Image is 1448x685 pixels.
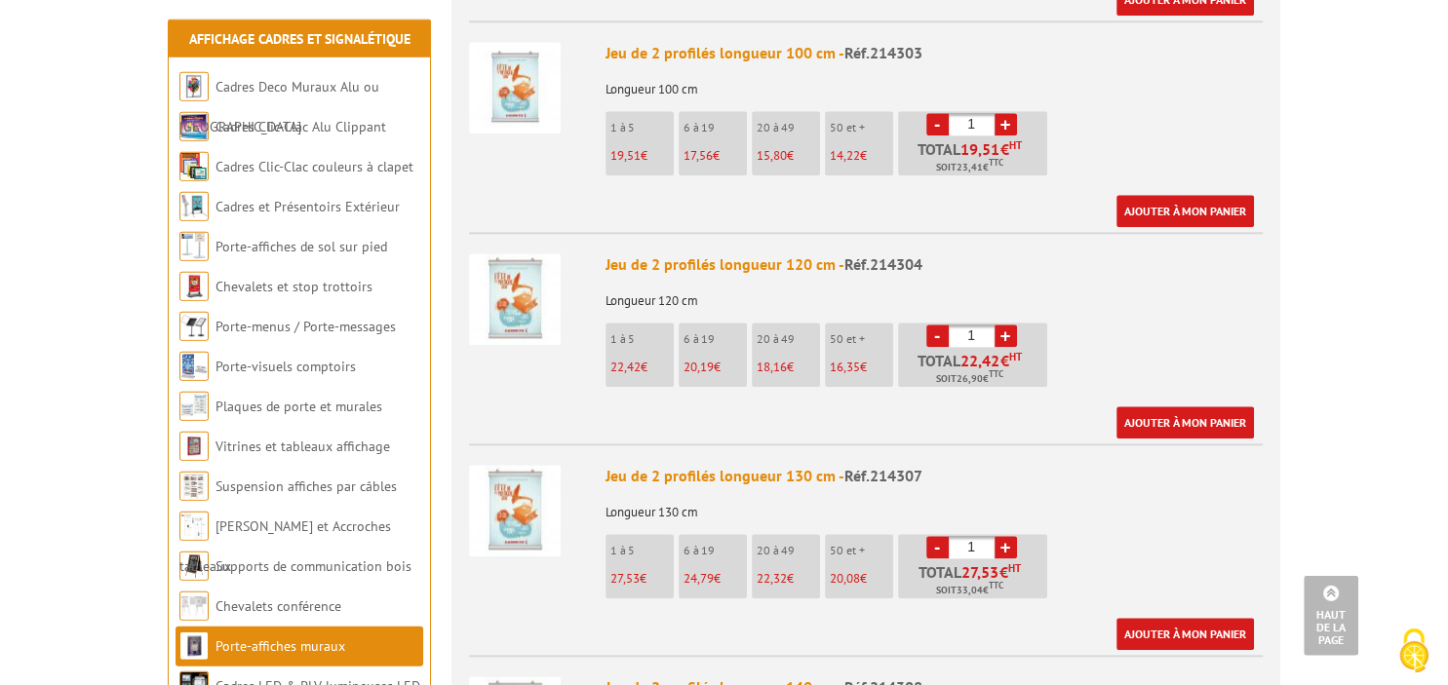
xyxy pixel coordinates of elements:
[757,545,820,558] p: 20 à 49
[610,360,641,376] span: 22,42
[684,573,747,587] p: €
[606,493,1263,520] p: Longueur 130 cm
[179,512,209,541] img: Cimaises et Accroches tableaux
[606,282,1263,309] p: Longueur 120 cm
[215,238,387,255] a: Porte-affiches de sol sur pied
[179,272,209,301] img: Chevalets et stop trottoirs
[189,30,411,48] a: Affichage Cadres et Signalétique
[684,148,713,165] span: 17,56
[830,360,860,376] span: 16,35
[179,312,209,341] img: Porte-menus / Porte-messages
[961,565,999,581] span: 27,53
[1389,627,1438,675] img: Cookies (fenêtre modale)
[179,78,379,135] a: Cadres Deco Muraux Alu ou [GEOGRAPHIC_DATA]
[215,477,397,495] a: Suspension affiches par câbles
[757,148,787,165] span: 15,80
[830,545,893,558] p: 50 et +
[610,150,674,164] p: €
[844,255,922,275] span: Réf.214304
[215,597,341,615] a: Chevalets conférence
[926,325,949,348] a: -
[903,565,1047,599] p: Total
[215,637,345,655] a: Porte-affiches muraux
[989,581,1003,591] sup: TTC
[215,557,411,575] a: Supports de communication bois
[1304,576,1358,656] a: Haut de la page
[936,372,1003,388] span: Soit €
[757,122,820,135] p: 20 à 49
[757,571,787,588] span: 22,32
[1008,562,1021,576] sup: HT
[830,150,893,164] p: €
[1116,196,1254,228] a: Ajouter à mon panier
[1009,139,1022,153] sup: HT
[215,438,390,455] a: Vitrines et tableaux affichage
[215,158,413,175] a: Cadres Clic-Clac couleurs à clapet
[830,148,860,165] span: 14,22
[610,571,640,588] span: 27,53
[606,70,1263,97] p: Longueur 100 cm
[957,161,983,176] span: 23,41
[830,333,893,347] p: 50 et +
[179,472,209,501] img: Suspension affiches par câbles
[926,114,949,136] a: -
[179,631,209,661] img: Porte-affiches muraux
[830,122,893,135] p: 50 et +
[830,571,860,588] span: 20,08
[215,198,400,215] a: Cadres et Présentoirs Extérieur
[1380,619,1448,685] button: Cookies (fenêtre modale)
[610,333,674,347] p: 1 à 5
[469,254,561,346] img: Jeu de 2 profilés longueur 120 cm
[757,333,820,347] p: 20 à 49
[179,152,209,181] img: Cadres Clic-Clac couleurs à clapet
[957,584,983,599] span: 33,04
[684,571,714,588] span: 24,79
[1009,351,1022,364] sup: HT
[989,369,1003,380] sup: TTC
[179,352,209,381] img: Porte-visuels comptoirs
[215,118,386,135] a: Cadres Clic-Clac Alu Clippant
[179,591,209,621] img: Chevalets conférence
[903,354,1047,388] p: Total
[610,362,674,375] p: €
[610,573,674,587] p: €
[179,192,209,221] img: Cadres et Présentoirs Extérieur
[757,150,820,164] p: €
[936,584,1003,599] span: Soit €
[989,158,1003,169] sup: TTC
[757,360,787,376] span: 18,16
[215,358,356,375] a: Porte-visuels comptoirs
[606,43,1263,65] div: Jeu de 2 profilés longueur 100 cm -
[830,362,893,375] p: €
[960,354,1000,369] span: 22,42
[684,122,747,135] p: 6 à 19
[684,333,747,347] p: 6 à 19
[844,467,922,486] span: Réf.214307
[999,565,1008,581] span: €
[179,392,209,421] img: Plaques de porte et murales
[1000,142,1009,158] span: €
[1116,619,1254,651] a: Ajouter à mon panier
[995,325,1017,348] a: +
[684,362,747,375] p: €
[179,517,391,575] a: [PERSON_NAME] et Accroches tableaux
[684,360,714,376] span: 20,19
[903,142,1047,176] p: Total
[606,254,1263,277] div: Jeu de 2 profilés longueur 120 cm -
[936,161,1003,176] span: Soit €
[179,72,209,101] img: Cadres Deco Muraux Alu ou Bois
[684,150,747,164] p: €
[844,44,922,63] span: Réf.214303
[995,114,1017,136] a: +
[179,232,209,261] img: Porte-affiches de sol sur pied
[610,148,641,165] span: 19,51
[610,122,674,135] p: 1 à 5
[960,142,1000,158] span: 19,51
[606,466,1263,488] div: Jeu de 2 profilés longueur 130 cm -
[830,573,893,587] p: €
[469,466,561,557] img: Jeu de 2 profilés longueur 130 cm
[610,545,674,558] p: 1 à 5
[757,573,820,587] p: €
[1116,407,1254,439] a: Ajouter à mon panier
[957,372,983,388] span: 26,90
